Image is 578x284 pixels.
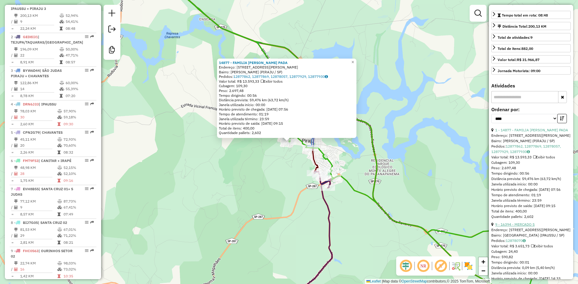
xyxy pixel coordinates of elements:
[20,273,57,279] td: 1,42 KM
[11,211,14,217] td: =
[506,238,526,243] a: 12878070
[90,102,94,106] em: Rota exportada
[85,221,89,224] em: Opções
[63,121,94,127] td: 09:30
[481,258,485,265] span: +
[20,165,57,171] td: 48,98 KM
[491,203,571,209] div: Horário previsto de saída: [DATE] 09:15
[349,59,356,66] a: Close popup
[219,79,355,84] div: Valor total: R$ 13.593,33
[365,279,491,284] div: Map data © contributors,© 2025 TomTom, Microsoft
[14,261,18,265] i: Distância Total
[38,220,67,225] span: | SANTA CRUZ 02
[219,121,355,126] div: Horário previsto de saída: [DATE] 09:15
[219,88,355,93] div: Peso: 2.697,48
[106,44,118,57] a: Criar modelo
[219,60,287,65] strong: 14877 - FAMILIA [PERSON_NAME] PADA
[464,261,473,271] img: Exibir/Ocultar setores
[57,109,62,113] i: % de utilização do peso
[14,144,18,147] i: Total de Atividades
[20,240,57,246] td: 2,81 KM
[14,267,18,271] i: Total de Atividades
[63,211,94,217] td: 07:49
[20,80,59,86] td: 122,86 KM
[491,11,571,19] a: Tempo total em rota: 08:48
[11,273,14,279] td: =
[530,35,533,40] strong: 9
[57,274,61,278] i: Tempo total em rota
[20,52,59,58] td: 22
[57,115,62,119] i: % de utilização da cubagem
[416,259,430,273] span: Ocultar NR
[23,249,39,253] span: FHC0563
[57,179,61,182] i: Tempo total em rota
[219,74,355,79] div: Pedidos:
[23,220,38,225] span: BIJ7G05
[11,52,14,58] td: /
[366,279,381,283] a: Leaflet
[20,19,59,25] td: 9
[11,240,14,246] td: =
[11,171,14,177] td: /
[491,254,571,260] div: Peso: 590,82
[20,149,57,155] td: 2,26 KM
[57,138,62,141] i: % de utilização do peso
[491,171,571,176] div: Tempo dirigindo: 00:56
[491,270,571,276] div: Janela utilizada início: 00:00
[39,102,56,106] span: | IPAUSSU
[14,172,18,176] i: Total de Atividades
[11,220,67,225] span: 8 -
[491,265,571,270] div: Distância prevista: 0,09 km (5,40 km/h)
[472,7,484,19] a: Exibir filtros
[106,23,118,37] a: Exportar sessão
[11,68,62,78] span: 3 -
[23,130,39,135] span: CPN2G79
[491,144,561,154] a: 12877862, 12877869, 12878057, 12877929, 12877930
[20,171,57,177] td: 28
[527,150,530,154] i: Observações
[498,35,533,40] span: Total de atividades:
[219,130,355,135] div: Quantidade pallets: 2,602
[11,102,56,106] span: 4 -
[261,79,283,84] span: Exibir todos
[57,228,62,231] i: % de utilização do peso
[39,130,63,135] span: | CHAVANTES
[20,121,57,127] td: 2,60 KM
[20,178,57,184] td: 1,75 KM
[20,227,57,233] td: 81,53 KM
[20,211,57,217] td: 8,57 KM
[495,222,535,227] a: 9 - 16394 - MERCADO 5
[57,234,62,237] i: % de utilização da cubagem
[491,227,571,233] div: Endereço: [STREET_ADDRESS][PERSON_NAME]
[491,238,571,243] div: Pedidos:
[90,35,94,38] em: Rota exportada
[11,1,64,11] span: 1 -
[11,93,14,99] td: =
[14,234,18,237] i: Total de Atividades
[491,233,571,238] div: Bairro: [GEOGRAPHIC_DATA] (IPAUSSU / SP)
[20,198,57,204] td: 77,12 KM
[90,221,94,224] em: Rota exportada
[65,80,94,86] td: 60,00%
[14,20,18,23] i: Total de Atividades
[85,35,89,38] em: Opções
[219,84,355,88] div: Cubagem: 109,30
[23,158,39,163] span: FMT9F53
[14,228,18,231] i: Distância Total
[20,142,57,148] td: 20
[20,136,57,142] td: 45,11 KM
[63,142,94,148] td: 70,60%
[57,267,62,271] i: % de utilização da cubagem
[20,59,59,65] td: 8,91 KM
[11,149,14,155] td: =
[491,198,571,203] div: Janela utilizada término: 23:59
[491,160,571,165] div: Cubagem: 109,30
[14,47,18,51] i: Distância Total
[11,130,63,135] span: 5 -
[14,14,18,17] i: Distância Total
[498,24,546,29] div: Distância Total:
[219,60,355,136] div: Tempo de atendimento: 01:19
[85,130,89,134] em: Opções
[491,66,571,75] a: Jornada Motorista: 09:00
